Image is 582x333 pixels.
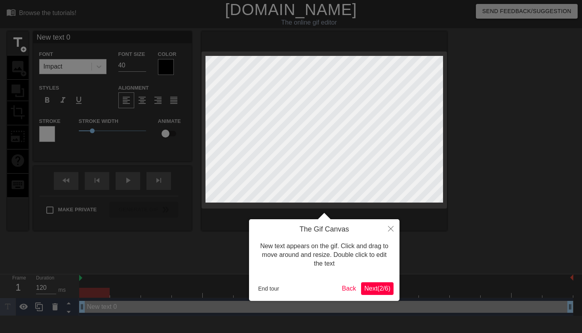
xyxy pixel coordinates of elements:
[339,282,359,295] button: Back
[255,234,394,276] div: New text appears on the gif. Click and drag to move around and resize. Double click to edit the text
[382,219,399,237] button: Close
[364,285,390,292] span: Next ( 2 / 6 )
[255,225,394,234] h4: The Gif Canvas
[361,282,394,295] button: Next
[255,283,282,295] button: End tour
